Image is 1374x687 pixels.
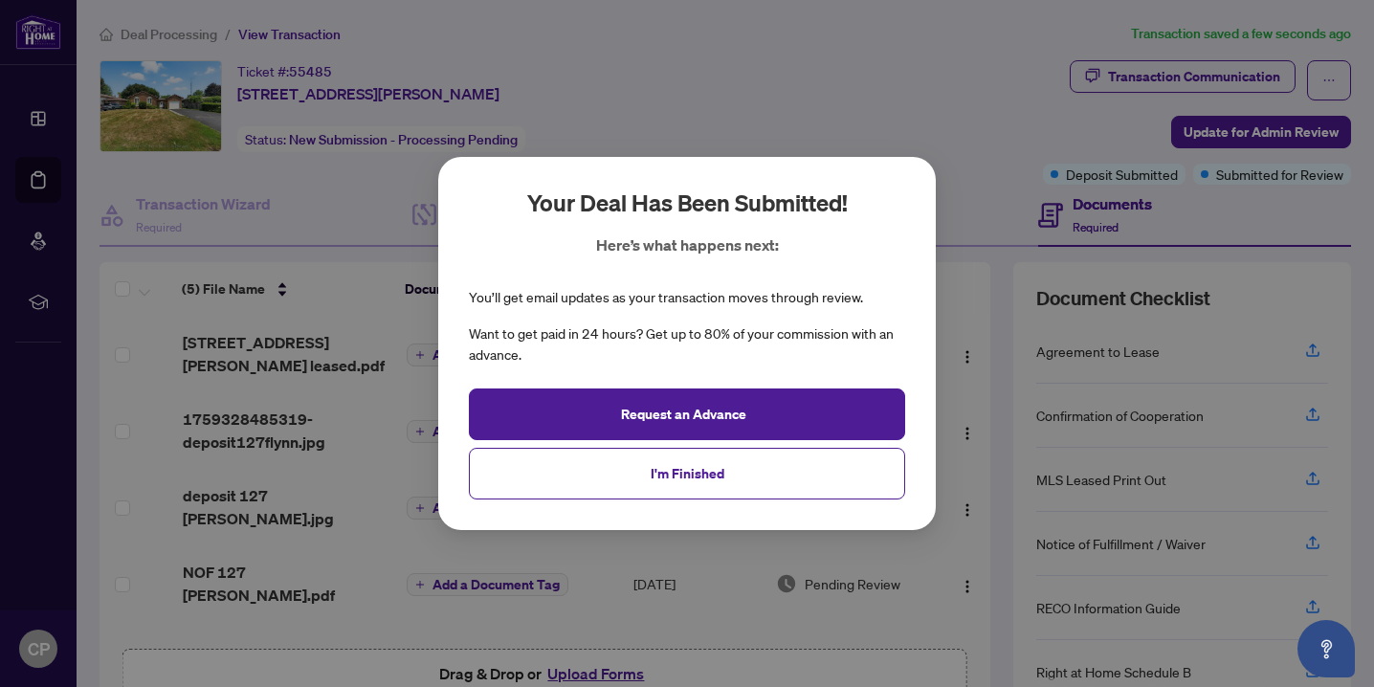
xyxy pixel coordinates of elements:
div: You’ll get email updates as your transaction moves through review. [469,287,863,308]
div: Want to get paid in 24 hours? Get up to 80% of your commission with an advance. [469,323,905,366]
p: Here’s what happens next: [596,233,779,256]
span: I'm Finished [651,458,724,489]
span: Request an Advance [621,399,746,430]
h2: Your deal has been submitted! [527,188,848,218]
button: Open asap [1297,620,1355,677]
button: Request an Advance [469,388,905,440]
button: I'm Finished [469,448,905,499]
